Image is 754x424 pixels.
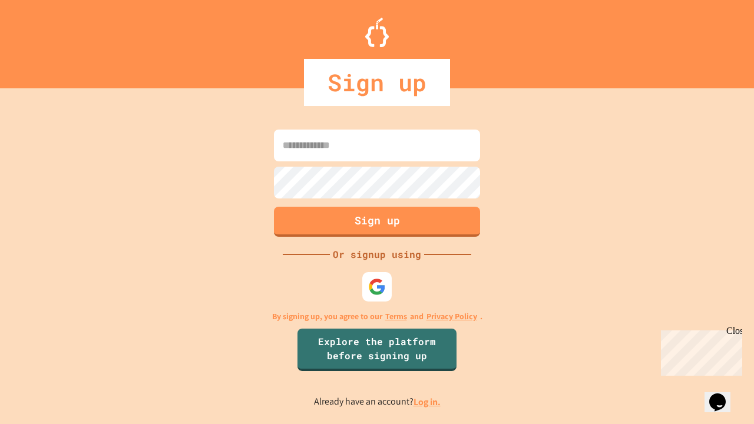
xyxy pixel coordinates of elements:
[330,247,424,261] div: Or signup using
[272,310,482,323] p: By signing up, you agree to our and .
[274,207,480,237] button: Sign up
[304,59,450,106] div: Sign up
[365,18,389,47] img: Logo.svg
[426,310,477,323] a: Privacy Policy
[314,395,441,409] p: Already have an account?
[414,396,441,408] a: Log in.
[368,278,386,296] img: google-icon.svg
[656,326,742,376] iframe: chat widget
[5,5,81,75] div: Chat with us now!Close
[705,377,742,412] iframe: chat widget
[385,310,407,323] a: Terms
[297,329,457,371] a: Explore the platform before signing up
